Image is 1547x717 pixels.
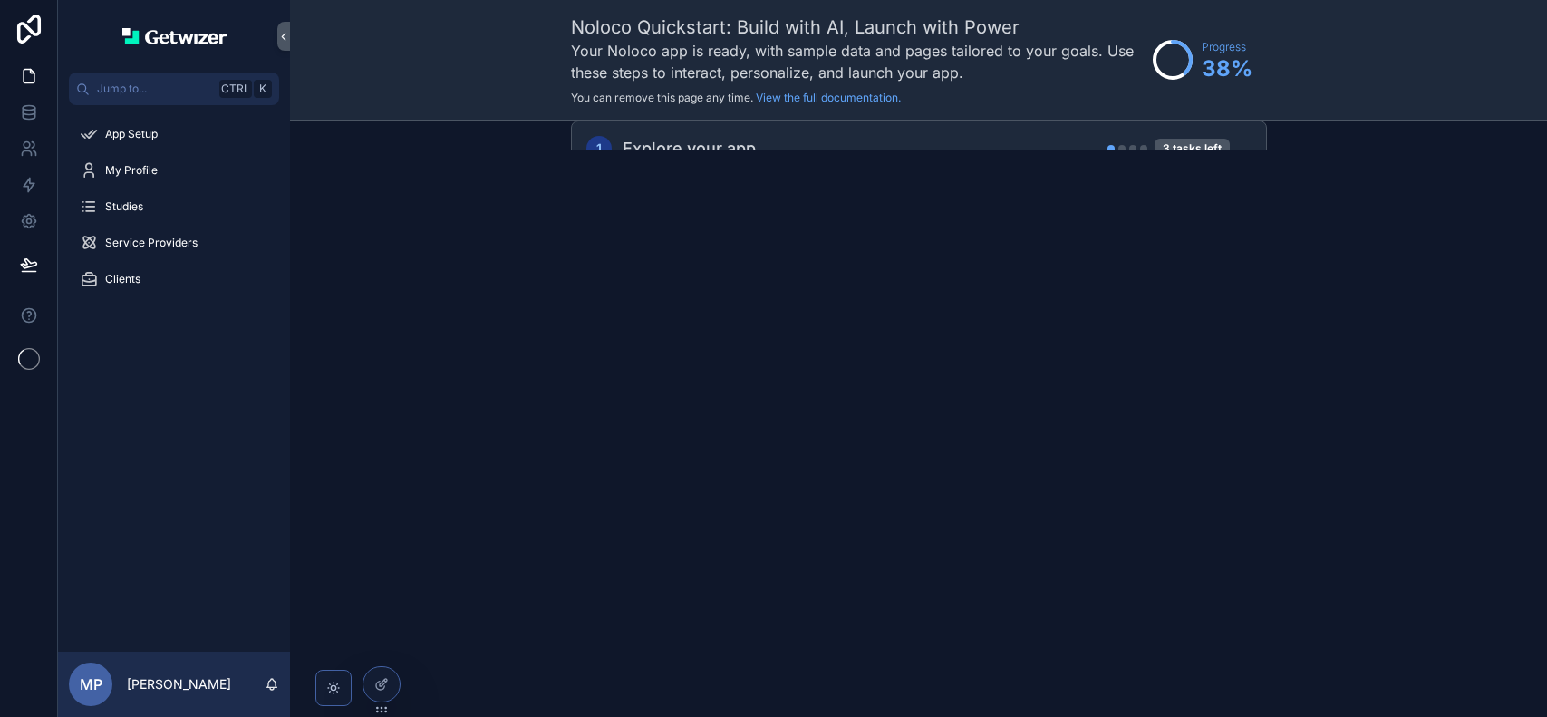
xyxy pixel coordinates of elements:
a: Clients [69,263,279,296]
a: Service Providers [69,227,279,259]
a: Studies [69,190,279,223]
h3: Your Noloco app is ready, with sample data and pages tailored to your goals. Use these steps to i... [571,40,1144,83]
span: Ctrl [219,80,252,98]
span: K [256,82,270,96]
button: Jump to...CtrlK [69,73,279,105]
div: scrollable content [58,105,290,319]
span: Service Providers [105,236,198,250]
span: Clients [105,272,140,286]
span: Studies [105,199,143,214]
h1: Noloco Quickstart: Build with AI, Launch with Power [571,15,1144,40]
span: Jump to... [97,82,212,96]
a: App Setup [69,118,279,150]
p: [PERSON_NAME] [127,675,231,693]
span: MP [80,673,102,695]
span: My Profile [105,163,158,178]
img: App logo [122,28,227,44]
span: 38 % [1202,54,1252,83]
span: App Setup [105,127,158,141]
a: My Profile [69,154,279,187]
span: You can remove this page any time. [571,91,753,104]
span: Progress [1202,40,1252,54]
a: View the full documentation. [756,91,901,104]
